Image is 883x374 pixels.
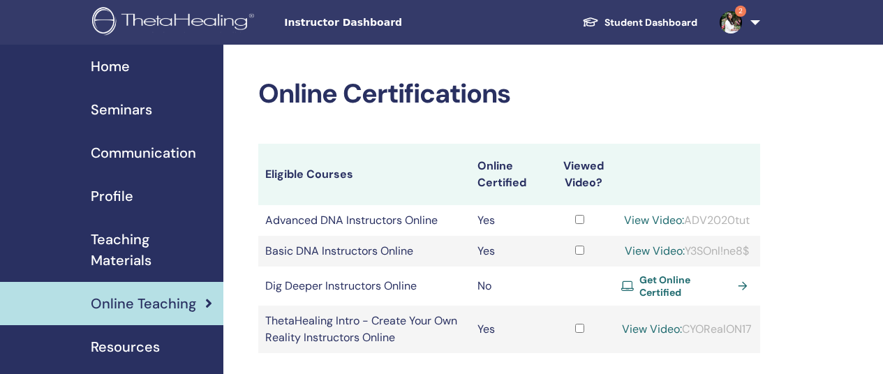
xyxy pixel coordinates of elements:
div: Y3SOnl!ne8$ [621,243,753,260]
td: Yes [470,205,546,236]
td: Yes [470,306,546,353]
div: CYORealON17 [621,321,753,338]
a: Student Dashboard [571,10,708,36]
img: graduation-cap-white.svg [582,16,599,28]
span: Instructor Dashboard [284,15,494,30]
a: View Video: [624,213,684,227]
span: Teaching Materials [91,229,212,271]
img: logo.png [92,7,259,38]
span: Online Teaching [91,293,196,314]
td: No [470,267,546,306]
div: ADV2020tut [621,212,753,229]
img: default.jpg [720,11,742,33]
a: View Video: [625,244,685,258]
th: Online Certified [470,144,546,205]
td: ThetaHealing Intro - Create Your Own Reality Instructors Online [258,306,470,353]
td: Yes [470,236,546,267]
span: 2 [735,6,746,17]
a: Get Online Certified [621,274,753,299]
td: Advanced DNA Instructors Online [258,205,470,236]
span: Seminars [91,99,152,120]
span: Get Online Certified [639,274,732,299]
span: Communication [91,142,196,163]
h2: Online Certifications [258,78,760,110]
th: Viewed Video? [546,144,614,205]
th: Eligible Courses [258,144,470,205]
span: Profile [91,186,133,207]
td: Basic DNA Instructors Online [258,236,470,267]
span: Home [91,56,130,77]
a: View Video: [622,322,682,336]
span: Resources [91,336,160,357]
td: Dig Deeper Instructors Online [258,267,470,306]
